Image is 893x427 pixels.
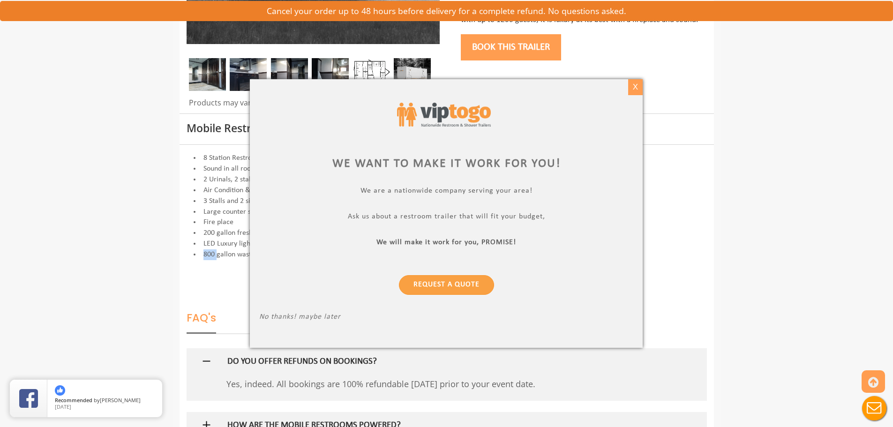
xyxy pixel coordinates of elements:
p: Ask us about a restroom trailer that will fit your budget, [259,212,633,223]
span: [PERSON_NAME] [100,397,141,404]
div: X [628,79,643,95]
p: No thanks! maybe later [259,313,633,323]
div: We want to make it work for you! [259,155,633,172]
img: Review Rating [19,389,38,408]
img: viptogo logo [397,103,491,127]
button: Live Chat [855,390,893,427]
b: We will make it work for you, PROMISE! [377,239,517,246]
p: We are a nationwide company serving your area! [259,187,633,197]
span: Recommended [55,397,92,404]
span: [DATE] [55,403,71,410]
img: thumbs up icon [55,385,65,396]
span: by [55,397,155,404]
a: Request a Quote [399,275,494,295]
